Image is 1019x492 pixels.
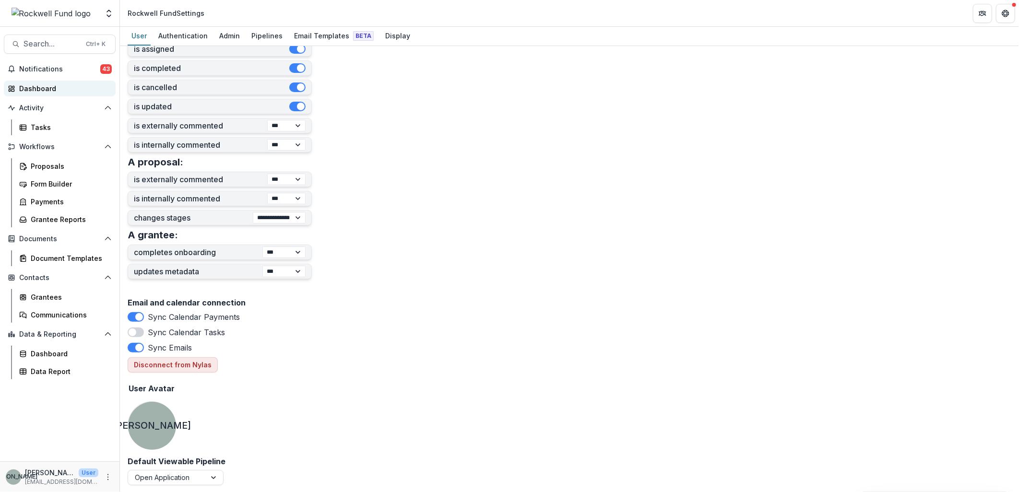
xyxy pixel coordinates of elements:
[31,349,108,359] div: Dashboard
[4,231,116,246] button: Open Documents
[25,468,75,478] p: [PERSON_NAME]
[31,292,108,302] div: Grantees
[102,4,116,23] button: Open entity switcher
[381,27,414,46] a: Display
[128,298,1011,307] h2: Email and calendar connection
[4,139,116,154] button: Open Workflows
[128,156,183,168] h3: A proposal:
[100,64,112,74] span: 43
[124,6,208,20] nav: breadcrumb
[15,363,116,379] a: Data Report
[19,143,100,151] span: Workflows
[128,8,204,18] div: Rockwell Fund Settings
[134,248,262,257] label: completes onboarding
[15,250,116,266] a: Document Templates
[353,31,374,41] span: Beta
[15,176,116,192] a: Form Builder
[134,194,267,203] label: is internally commented
[128,229,178,241] h3: A grantee:
[148,311,240,323] p: Sync Calendar Payments
[31,214,108,224] div: Grantee Reports
[996,4,1015,23] button: Get Help
[134,121,267,130] label: is externally commented
[248,27,286,46] a: Pipelines
[134,213,253,223] label: changes stages
[134,175,267,184] label: is externally commented
[19,83,108,94] div: Dashboard
[31,122,108,132] div: Tasks
[4,270,116,285] button: Open Contacts
[4,35,116,54] button: Search...
[134,45,289,54] label: is assigned
[31,310,108,320] div: Communications
[148,342,192,353] p: Sync Emails
[15,346,116,362] a: Dashboard
[134,141,267,150] label: is internally commented
[31,179,108,189] div: Form Builder
[290,27,378,46] a: Email Templates Beta
[15,119,116,135] a: Tasks
[129,384,175,393] h2: User Avatar
[31,161,108,171] div: Proposals
[128,29,151,43] div: User
[4,100,116,116] button: Open Activity
[84,39,107,49] div: Ctrl + K
[4,327,116,342] button: Open Data & Reporting
[134,83,289,92] label: is cancelled
[134,64,289,73] label: is completed
[148,327,225,338] p: Sync Calendar Tasks
[248,29,286,43] div: Pipelines
[128,457,225,466] h2: Default Viewable Pipeline
[15,194,116,210] a: Payments
[19,235,100,243] span: Documents
[102,471,114,483] button: More
[973,4,992,23] button: Partners
[31,197,108,207] div: Payments
[134,102,289,111] label: is updated
[19,330,100,339] span: Data & Reporting
[290,29,378,43] div: Email Templates
[12,8,91,19] img: Rockwell Fund logo
[154,27,212,46] a: Authentication
[4,61,116,77] button: Notifications43
[19,274,100,282] span: Contacts
[19,65,100,73] span: Notifications
[79,469,98,477] p: User
[128,27,151,46] a: User
[31,366,108,376] div: Data Report
[15,211,116,227] a: Grantee Reports
[128,357,218,373] button: Disconnect from Nylas
[113,421,191,430] div: Judy A. Ahlgrim
[19,104,100,112] span: Activity
[381,29,414,43] div: Display
[15,307,116,323] a: Communications
[24,39,80,48] span: Search...
[215,27,244,46] a: Admin
[25,478,98,486] p: [EMAIL_ADDRESS][DOMAIN_NAME]
[134,267,262,276] label: updates metadata
[31,253,108,263] div: Document Templates
[215,29,244,43] div: Admin
[154,29,212,43] div: Authentication
[15,158,116,174] a: Proposals
[4,81,116,96] a: Dashboard
[15,289,116,305] a: Grantees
